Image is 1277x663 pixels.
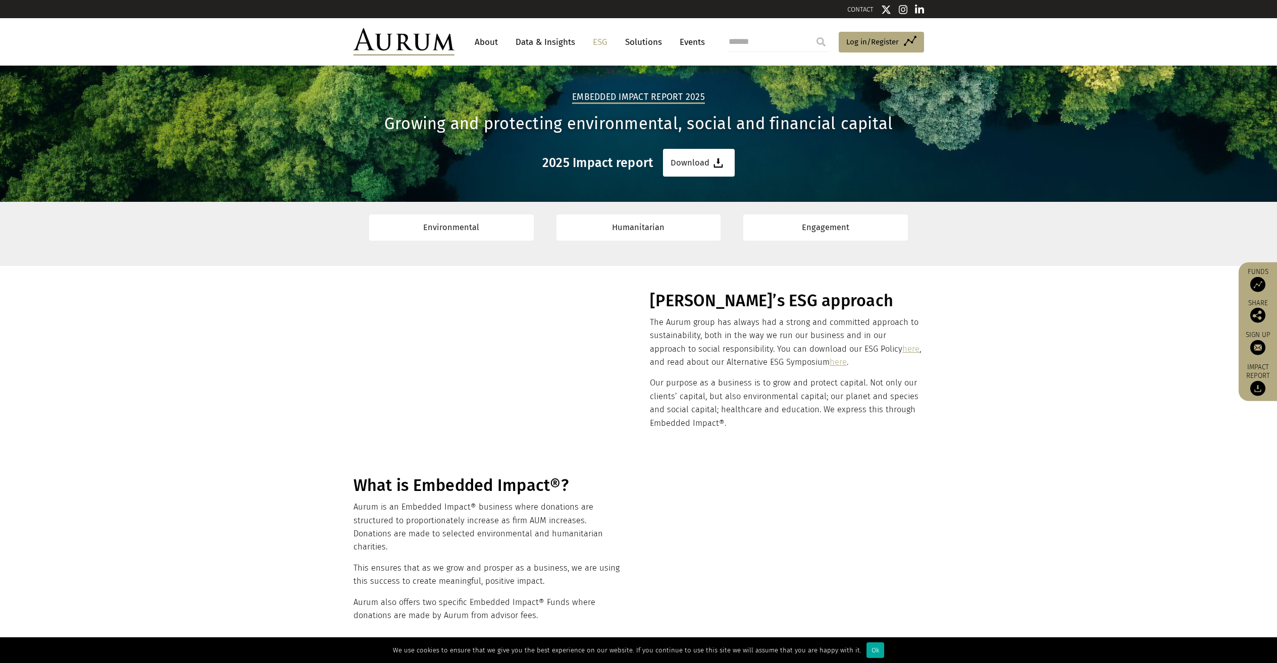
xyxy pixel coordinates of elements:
[881,5,891,15] img: Twitter icon
[1244,300,1272,323] div: Share
[353,596,625,623] p: Aurum also offers two specific Embedded Impact® Funds where donations are made by Aurum from advi...
[663,149,735,177] a: Download
[1244,363,1272,396] a: Impact report
[846,36,899,48] span: Log in/Register
[839,32,924,53] a: Log in/Register
[650,316,921,369] p: The Aurum group has always had a strong and committed approach to sustainability, both in the way...
[675,33,705,51] a: Events
[510,33,580,51] a: Data & Insights
[542,155,653,171] h3: 2025 Impact report
[902,344,920,354] a: here
[353,476,625,495] h1: What is Embedded Impact®?
[353,562,625,588] p: This ensures that as we grow and prosper as a business, we are using this success to create meani...
[915,5,924,15] img: Linkedin icon
[650,376,921,430] p: Our purpose as a business is to grow and protect capital. Not only our clients’ capital, but also...
[650,291,921,311] h1: [PERSON_NAME]’s ESG approach
[470,33,503,51] a: About
[572,92,705,104] h2: Embedded Impact report 2025
[899,5,908,15] img: Instagram icon
[620,33,667,51] a: Solutions
[1244,267,1272,292] a: Funds
[830,357,847,367] a: here
[811,32,831,52] input: Submit
[866,642,884,658] div: Ok
[743,214,908,240] a: Engagement
[353,501,625,554] p: Aurum is an Embedded Impact® business where donations are structured to proportionately increase ...
[353,28,454,56] img: Aurum
[1250,277,1265,292] img: Access Funds
[1244,330,1272,355] a: Sign up
[847,6,874,13] a: CONTACT
[369,214,534,240] a: Environmental
[1250,340,1265,355] img: Sign up to our newsletter
[353,114,924,134] h1: Growing and protecting environmental, social and financial capital
[1250,308,1265,323] img: Share this post
[556,214,721,240] a: Humanitarian
[588,33,612,51] a: ESG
